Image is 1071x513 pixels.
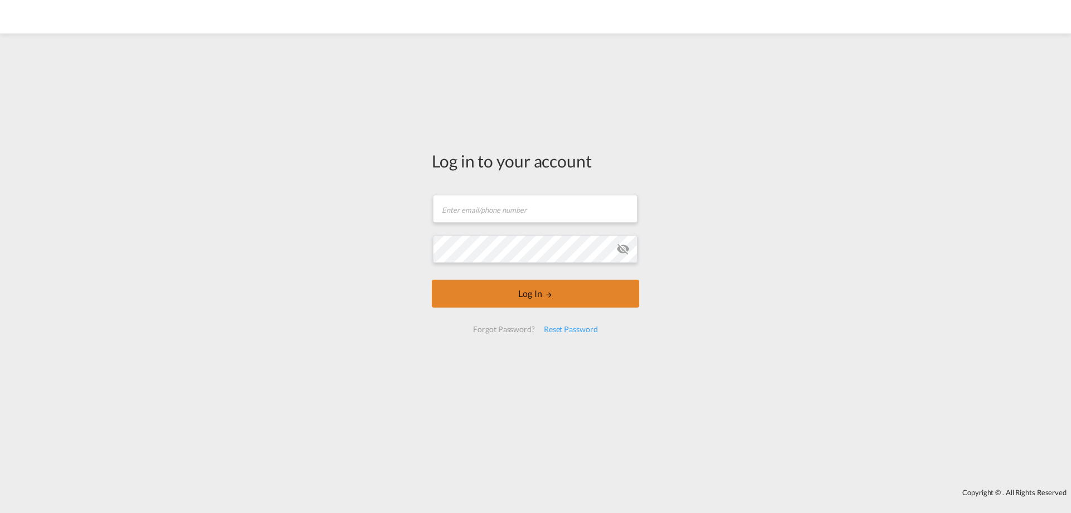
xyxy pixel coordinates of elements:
div: Reset Password [539,319,602,339]
input: Enter email/phone number [433,195,638,223]
div: Log in to your account [432,149,639,172]
button: LOGIN [432,280,639,308]
div: Forgot Password? [469,319,539,339]
md-icon: icon-eye-off [616,242,630,256]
